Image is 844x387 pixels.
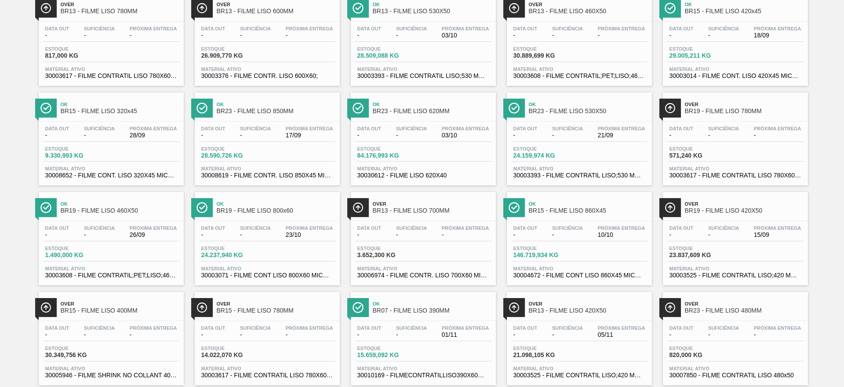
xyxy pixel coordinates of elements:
[669,272,801,279] span: 30003525 - FILME CONTRATIL LISO;420 MM;50 MICRA;;;
[513,325,538,331] span: Data out
[357,66,489,72] span: Material ativo
[373,301,491,306] span: Ok
[84,26,115,31] span: Suficiência
[513,246,575,251] span: Estoque
[509,202,520,213] img: Ícone
[84,232,115,238] span: -
[45,126,69,131] span: Data out
[669,366,801,371] span: Material ativo
[708,225,739,231] span: Suficiência
[513,372,645,379] span: 30003525 - FILME CONTRATIL LISO;420 MM;50 MICRA;;;
[373,2,491,7] span: Ok
[665,302,676,313] img: Ícone
[500,285,656,385] a: ÍconeOverBR13 - FILME LISO 420X50Data out-Suficiência-Próxima Entrega05/11Estoque21.098,105 KGMat...
[286,132,333,139] span: 17/09
[669,52,731,59] span: 29.005,211 KG
[201,166,333,171] span: Material ativo
[357,166,489,171] span: Material ativo
[552,232,583,238] span: -
[669,152,731,159] span: 571,240 KG
[685,207,804,214] span: BR19 - FILME LISO 420X50
[357,52,419,59] span: 28.509,088 KG
[669,232,694,238] span: -
[353,103,364,114] img: Ícone
[353,3,364,14] img: Ícone
[513,366,645,371] span: Material ativo
[754,126,801,131] span: Próxima Entrega
[201,66,333,72] span: Material ativo
[669,132,694,139] span: -
[196,103,207,114] img: Ícone
[373,307,491,314] span: BR07 - FILME LISO 390MM
[45,146,107,151] span: Estoque
[84,132,115,139] span: -
[188,285,344,385] a: ÍconeOverBR15 - FILME LISO 780MMData out-Suficiência-Próxima Entrega-Estoque14.022,070 KGMaterial...
[529,8,648,15] span: BR13 - FILME LISO 460X50
[669,172,801,179] span: 30003617 - FILME CONTRATIL LISO 780X60 MICRA;FILME
[552,26,583,31] span: Suficiência
[61,2,179,7] span: Over
[669,372,801,379] span: 30007850 - FILME CONTRATIL LISO 480x50
[513,132,538,139] span: -
[669,66,801,72] span: Material ativo
[201,225,226,231] span: Data out
[665,3,676,14] img: Ícone
[598,126,645,131] span: Próxima Entrega
[708,332,739,338] span: -
[45,232,69,238] span: -
[669,325,694,331] span: Data out
[84,126,115,131] span: Suficiência
[130,232,177,238] span: 26/09
[442,232,489,238] span: -
[513,266,645,271] span: Material ativo
[286,325,333,331] span: Próxima Entrega
[708,32,739,39] span: -
[32,285,188,385] a: ÍconeOverBR15 - FILME LISO 400MMData out-Suficiência-Próxima Entrega-Estoque30.349,756 KGMaterial...
[396,325,427,331] span: Suficiência
[201,73,333,79] span: 30003376 - FILME CONTR. LISO 600X60;
[665,202,676,213] img: Ícone
[357,252,419,258] span: 3.652,300 KG
[357,126,382,131] span: Data out
[357,46,419,52] span: Estoque
[357,246,419,251] span: Estoque
[500,86,656,186] a: ÍconeOkBR23 - FILME LISO 530X50Data out-Suficiência-Próxima Entrega21/09Estoque24.159,974 KGMater...
[32,86,188,186] a: ÍconeOkBR15 - FILME LISO 320x45Data out-Suficiência-Próxima Entrega28/09Estoque9.330,993 KGMateri...
[357,346,419,351] span: Estoque
[130,225,177,231] span: Próxima Entrega
[357,266,489,271] span: Material ativo
[240,26,271,31] span: Suficiência
[84,225,115,231] span: Suficiência
[513,52,575,59] span: 30.889,699 KG
[61,108,179,114] span: BR15 - FILME LISO 320x45
[754,32,801,39] span: 18/09
[353,302,364,313] img: Ícone
[500,185,656,285] a: ÍconeOkBR15 - FILME LISO 860X45Data out-Suficiência-Próxima Entrega10/10Estoque146.719,934 KGMate...
[529,201,648,206] span: Ok
[685,301,804,306] span: Over
[513,272,645,279] span: 30004672 - FILME CONT LISO 860X45 MICRAS
[45,246,107,251] span: Estoque
[513,146,575,151] span: Estoque
[754,26,801,31] span: Próxima Entrega
[669,346,731,351] span: Estoque
[240,332,271,338] span: -
[513,332,538,338] span: -
[685,8,804,15] span: BR15 - FILME LISO 420x45
[754,132,801,139] span: -
[685,102,804,107] span: Over
[513,252,575,258] span: 146.719,934 KG
[708,26,739,31] span: Suficiência
[201,52,263,59] span: 26.909,770 KG
[598,325,645,331] span: Próxima Entrega
[240,132,271,139] span: -
[509,103,520,114] img: Ícone
[669,46,731,52] span: Estoque
[240,232,271,238] span: -
[669,352,731,358] span: 820,000 KG
[130,26,177,31] span: Próxima Entrega
[286,32,333,39] span: -
[513,73,645,79] span: 30003608 - FILME CONTRATIL;PET;LISO;460MM;PISTA 50
[286,232,333,238] span: 23/10
[217,2,335,7] span: Over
